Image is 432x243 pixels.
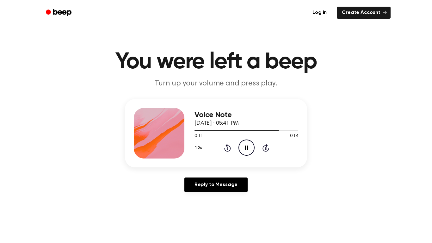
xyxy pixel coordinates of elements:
span: 0:14 [290,133,298,140]
a: Beep [41,7,77,19]
button: 1.0x [194,142,204,153]
h1: You were left a beep [54,51,378,73]
a: Log in [306,5,333,20]
h3: Voice Note [194,111,298,119]
a: Reply to Message [184,178,248,192]
a: Create Account [337,7,391,19]
span: 0:11 [194,133,203,140]
span: [DATE] · 05:41 PM [194,121,239,126]
p: Turn up your volume and press play. [95,78,337,89]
